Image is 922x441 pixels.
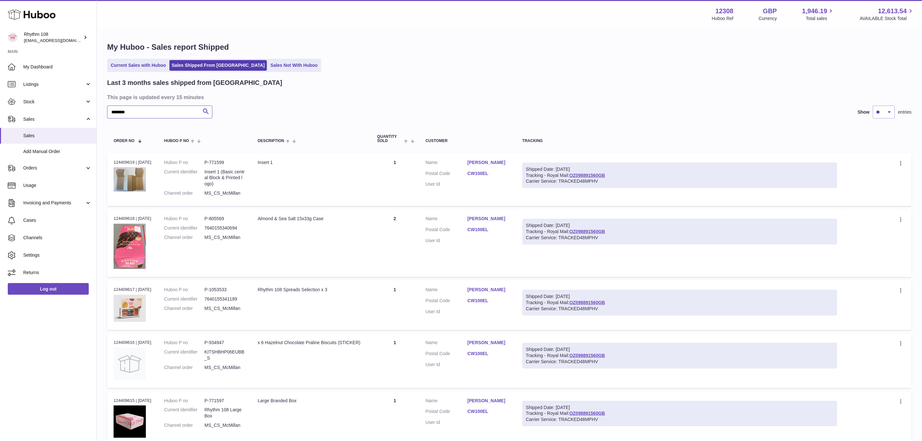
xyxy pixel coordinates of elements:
[23,64,92,70] span: My Dashboard
[468,216,510,222] a: [PERSON_NAME]
[8,283,89,295] a: Log out
[205,190,245,196] dd: MS_CS_McMillan
[107,42,912,52] h1: My Huboo - Sales report Shipped
[23,200,85,206] span: Invoicing and Payments
[763,7,777,15] strong: GBP
[23,165,85,171] span: Orders
[268,60,320,71] a: Sales Not With Huboo
[23,182,92,189] span: Usage
[164,287,205,293] dt: Huboo P no
[898,109,912,115] span: entries
[468,227,510,233] a: CW100EL
[426,408,468,416] dt: Postal Code
[164,398,205,404] dt: Huboo P no
[522,139,837,143] div: Tracking
[169,60,267,71] a: Sales Shipped From [GEOGRAPHIC_DATA]
[205,225,245,231] dd: 7640155340694
[205,349,245,361] dd: KITSHBHP06EUBB_S
[23,149,92,155] span: Add Manual Order
[371,209,419,277] td: 2
[522,163,837,188] div: Tracking - Royal Mail:
[426,309,468,315] dt: User Id
[258,159,364,166] div: Insert 1
[114,216,151,221] div: 124409618 | [DATE]
[164,364,205,371] dt: Channel order
[114,224,146,269] img: 1688048918.JPG
[258,398,364,404] div: Large Branded Box
[426,398,468,405] dt: Name
[164,169,205,187] dt: Current identifier
[258,287,364,293] div: Rhythm 108 Spreads Selection x 3
[164,349,205,361] dt: Current identifier
[712,15,734,22] div: Huboo Ref
[426,238,468,244] dt: User Id
[526,306,834,312] div: Carrier Service: TRACKED48MPHV
[860,15,914,22] span: AVAILABLE Stock Total
[107,94,910,101] h3: This page is updated every 15 minutes
[426,139,510,143] div: Customer
[258,340,364,346] div: x 6 Hazelnut Chocolate Praline Biscuits (STICKER)
[526,416,834,423] div: Carrier Service: TRACKED48MPHV
[8,33,17,42] img: orders@rhythm108.com
[371,333,419,388] td: 1
[468,398,510,404] a: [PERSON_NAME]
[205,422,245,428] dd: MS_CS_McMillan
[426,216,468,223] dt: Name
[164,407,205,419] dt: Current identifier
[164,340,205,346] dt: Huboo P no
[569,229,605,234] a: OZ098891560GB
[114,398,151,404] div: 124409615 | [DATE]
[426,287,468,294] dt: Name
[377,135,403,143] span: Quantity Sold
[426,170,468,178] dt: Postal Code
[426,362,468,368] dt: User Id
[205,234,245,241] dd: MS_CS_McMillan
[468,351,510,357] a: CW100EL
[23,99,85,105] span: Stock
[114,348,146,380] img: no-photo.jpg
[24,38,95,43] span: [EMAIL_ADDRESS][DOMAIN_NAME]
[878,7,907,15] span: 12,613.54
[164,139,189,143] span: Huboo P no
[468,159,510,166] a: [PERSON_NAME]
[114,340,151,345] div: 124409616 | [DATE]
[107,78,282,87] h2: Last 3 months sales shipped from [GEOGRAPHIC_DATA]
[426,340,468,347] dt: Name
[468,340,510,346] a: [PERSON_NAME]
[526,346,834,353] div: Shipped Date: [DATE]
[205,287,245,293] dd: P-1053533
[468,298,510,304] a: CW100EL
[258,139,284,143] span: Description
[426,419,468,426] dt: User Id
[806,15,835,22] span: Total sales
[114,405,146,438] img: 123081684744870.jpg
[858,109,870,115] label: Show
[205,169,245,187] dd: Insert 1 (Basic central Block & Printed logo)
[860,7,914,22] a: 12,613.54 AVAILABLE Stock Total
[526,359,834,365] div: Carrier Service: TRACKED48MPHV
[164,422,205,428] dt: Channel order
[23,217,92,223] span: Cases
[164,296,205,302] dt: Current identifier
[164,216,205,222] dt: Huboo P no
[468,408,510,415] a: CW100EL
[23,270,92,276] span: Returns
[569,411,605,416] a: OZ098891560GB
[23,81,85,87] span: Listings
[114,139,135,143] span: Order No
[715,7,734,15] strong: 12308
[114,295,146,322] img: 1753718925.JPG
[569,353,605,358] a: OZ098891560GB
[569,173,605,178] a: OZ098891560GB
[371,153,419,206] td: 1
[802,7,827,15] span: 1,946.19
[164,234,205,241] dt: Channel order
[522,343,837,368] div: Tracking - Royal Mail:
[426,227,468,234] dt: Postal Code
[802,7,835,22] a: 1,946.19 Total sales
[526,235,834,241] div: Carrier Service: TRACKED48MPHV
[164,190,205,196] dt: Channel order
[164,225,205,231] dt: Current identifier
[468,170,510,177] a: CW100EL
[205,398,245,404] dd: P-771597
